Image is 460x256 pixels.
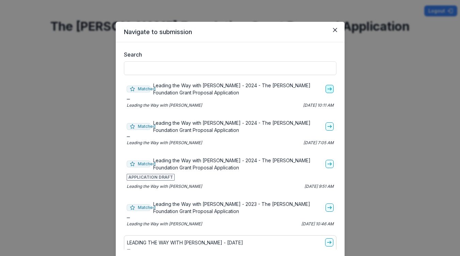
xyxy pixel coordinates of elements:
[127,140,202,146] p: Leading the Way with [PERSON_NAME]
[303,102,334,108] p: [DATE] 10:11 AM
[127,102,202,108] p: Leading the Way with [PERSON_NAME]
[153,82,322,96] p: Leading the Way with [PERSON_NAME] - 2024 - The [PERSON_NAME] Foundation Grant Proposal Application
[325,238,333,246] a: go-to
[127,174,175,181] span: APPLICATION DRAFT
[127,221,202,227] p: Leading the Way with [PERSON_NAME]
[127,161,151,167] span: Matched
[326,85,334,93] a: go-to
[127,86,151,92] span: Matched
[153,119,322,134] p: Leading the Way with [PERSON_NAME] - 2024 - The [PERSON_NAME] Foundation Grant Proposal Application
[303,140,334,146] p: [DATE] 7:05 AM
[127,123,151,130] span: Matched
[127,239,243,246] p: LEADING THE WAY WITH [PERSON_NAME] - [DATE]
[326,204,334,212] a: go-to
[127,183,202,190] p: Leading the Way with [PERSON_NAME]
[326,122,334,131] a: go-to
[153,157,322,171] p: Leading the Way with [PERSON_NAME] - 2024 - The [PERSON_NAME] Foundation Grant Proposal Application
[127,204,151,211] span: Matched
[116,22,345,42] header: Navigate to submission
[301,221,334,227] p: [DATE] 10:46 AM
[326,160,334,168] a: go-to
[304,183,334,190] p: [DATE] 9:51 AM
[153,200,322,215] p: Leading the Way with [PERSON_NAME] - 2023 - The [PERSON_NAME] Foundation Grant Proposal Application
[124,50,332,59] label: Search
[330,25,340,35] button: Close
